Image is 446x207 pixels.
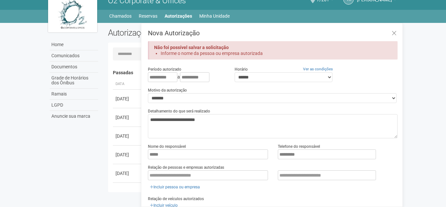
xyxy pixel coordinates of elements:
div: a [148,72,224,82]
label: Nome do responsável [148,144,186,149]
label: Período autorizado [148,66,181,72]
h4: Passadas [113,70,393,75]
h2: Autorizações [108,28,248,38]
a: Home [50,39,98,50]
strong: Não foi possível salvar a solicitação [154,45,229,50]
label: Relação de pessoas e empresas autorizadas [148,164,224,170]
li: Informe o nome da pessoa ou empresa autorizada [161,50,386,56]
div: [DATE] [116,133,140,139]
a: Comunicados [50,50,98,61]
a: Reservas [139,11,157,21]
a: Autorizações [165,11,192,21]
label: Telefone do responsável [278,144,320,149]
h3: Nova Autorização [148,30,398,36]
label: Detalhamento do que será realizado [148,108,210,114]
div: [DATE] [116,95,140,102]
a: Ver as condições [303,67,333,71]
div: [DATE] [116,151,140,158]
div: [DATE] [116,114,140,121]
a: Documentos [50,61,98,73]
a: Incluir pessoa ou empresa [148,183,202,191]
label: Relação de veículos autorizados [148,196,204,202]
a: Anuncie sua marca [50,111,98,122]
a: LGPD [50,100,98,111]
a: Chamados [109,11,132,21]
div: [DATE] [116,170,140,177]
a: Grade de Horários dos Ônibus [50,73,98,89]
a: Minha Unidade [199,11,230,21]
a: Ramais [50,89,98,100]
label: Horário [235,66,248,72]
label: Motivo da autorização [148,87,187,93]
th: Data [113,79,142,90]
